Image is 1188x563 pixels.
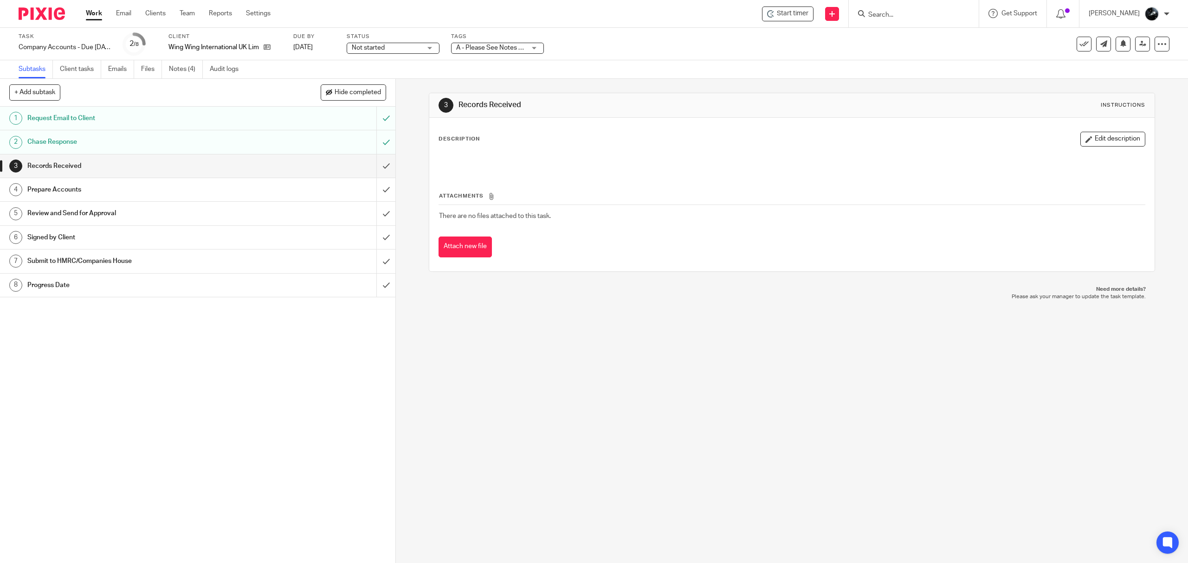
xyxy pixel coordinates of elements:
a: Audit logs [210,60,245,78]
h1: Chase Response [27,135,254,149]
label: Due by [293,33,335,40]
a: Subtasks [19,60,53,78]
p: Description [439,135,480,143]
button: Edit description [1080,132,1145,147]
h1: Review and Send for Approval [27,206,254,220]
div: Company Accounts - Due 1st May 2023 Onwards [19,43,111,52]
div: 1 [9,112,22,125]
button: + Add subtask [9,84,60,100]
h1: Request Email to Client [27,111,254,125]
div: 5 [9,207,22,220]
a: Email [116,9,131,18]
span: A - Please See Notes + 2 [456,45,527,51]
a: Clients [145,9,166,18]
h1: Prepare Accounts [27,183,254,197]
small: /8 [134,42,139,47]
input: Search [867,11,951,19]
a: Client tasks [60,60,101,78]
span: Hide completed [335,89,381,96]
div: 3 [439,98,453,113]
div: 2 [129,38,139,49]
a: Team [180,9,195,18]
div: Wing Wing International UK Limited - Company Accounts - Due 1st May 2023 Onwards [762,6,814,21]
span: There are no files attached to this task. [439,213,551,219]
span: [DATE] [293,44,313,51]
a: Work [86,9,102,18]
p: Need more details? [438,286,1145,293]
div: 4 [9,183,22,196]
label: Client [168,33,282,40]
label: Status [347,33,439,40]
div: 7 [9,255,22,268]
label: Tags [451,33,544,40]
button: Attach new file [439,237,492,257]
h1: Records Received [27,159,254,173]
h1: Signed by Client [27,230,254,244]
h1: Submit to HMRC/Companies House [27,254,254,268]
span: Start timer [777,9,808,19]
p: Wing Wing International UK Limited [168,43,259,52]
a: Files [141,60,162,78]
h1: Records Received [458,100,812,110]
div: 3 [9,160,22,173]
button: Hide completed [321,84,386,100]
img: 1000002122.jpg [1144,6,1159,21]
a: Emails [108,60,134,78]
div: 2 [9,136,22,149]
div: Instructions [1101,102,1145,109]
p: Please ask your manager to update the task template. [438,293,1145,301]
a: Reports [209,9,232,18]
a: Notes (4) [169,60,203,78]
h1: Progress Date [27,278,254,292]
span: Get Support [1001,10,1037,17]
p: [PERSON_NAME] [1089,9,1140,18]
div: 6 [9,231,22,244]
span: Attachments [439,193,484,198]
label: Task [19,33,111,40]
div: 8 [9,279,22,292]
img: Pixie [19,7,65,20]
div: Company Accounts - Due [DATE] Onwards [19,43,111,52]
span: Not started [352,45,385,51]
a: Settings [246,9,271,18]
